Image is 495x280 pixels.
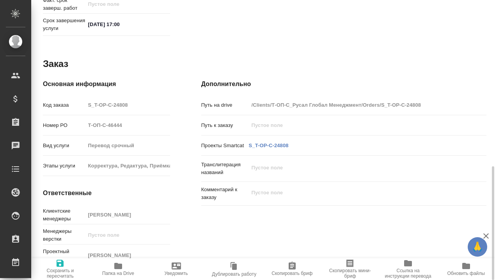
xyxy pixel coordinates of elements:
[437,258,495,280] button: Обновить файлы
[201,142,249,150] p: Проекты Smartcat
[379,258,437,280] button: Ссылка на инструкции перевода
[263,258,321,280] button: Скопировать бриф
[43,79,170,89] h4: Основная информация
[249,120,463,131] input: Пустое поле
[201,122,249,129] p: Путь к заказу
[205,258,263,280] button: Дублировать работу
[43,142,85,150] p: Вид услуги
[89,258,147,280] button: Папка на Drive
[85,229,170,241] input: Пустое поле
[43,248,85,263] p: Проектный менеджер
[201,79,486,89] h4: Дополнительно
[36,268,85,279] span: Сохранить и пересчитать
[212,271,256,277] span: Дублировать работу
[85,209,170,220] input: Пустое поле
[85,160,170,171] input: Пустое поле
[43,122,85,129] p: Номер РО
[249,143,289,148] a: S_T-OP-C-24808
[147,258,205,280] button: Уведомить
[321,258,379,280] button: Скопировать мини-бриф
[249,99,463,111] input: Пустое поле
[201,161,249,176] p: Транслитерация названий
[43,101,85,109] p: Код заказа
[102,271,134,276] span: Папка на Drive
[31,258,89,280] button: Сохранить и пересчитать
[85,120,170,131] input: Пустое поле
[384,268,433,279] span: Ссылка на инструкции перевода
[447,271,485,276] span: Обновить файлы
[85,99,170,111] input: Пустое поле
[85,140,170,151] input: Пустое поле
[201,186,249,201] p: Комментарий к заказу
[201,101,249,109] p: Путь на drive
[85,250,170,261] input: Пустое поле
[43,17,85,32] p: Срок завершения услуги
[43,58,68,70] h2: Заказ
[271,271,312,276] span: Скопировать бриф
[468,237,487,257] button: 🙏
[85,19,154,30] input: ✎ Введи что-нибудь
[471,239,484,255] span: 🙏
[43,227,85,243] p: Менеджеры верстки
[43,207,85,223] p: Клиентские менеджеры
[43,188,170,198] h4: Ответственные
[165,271,188,276] span: Уведомить
[326,268,374,279] span: Скопировать мини-бриф
[43,162,85,170] p: Этапы услуги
